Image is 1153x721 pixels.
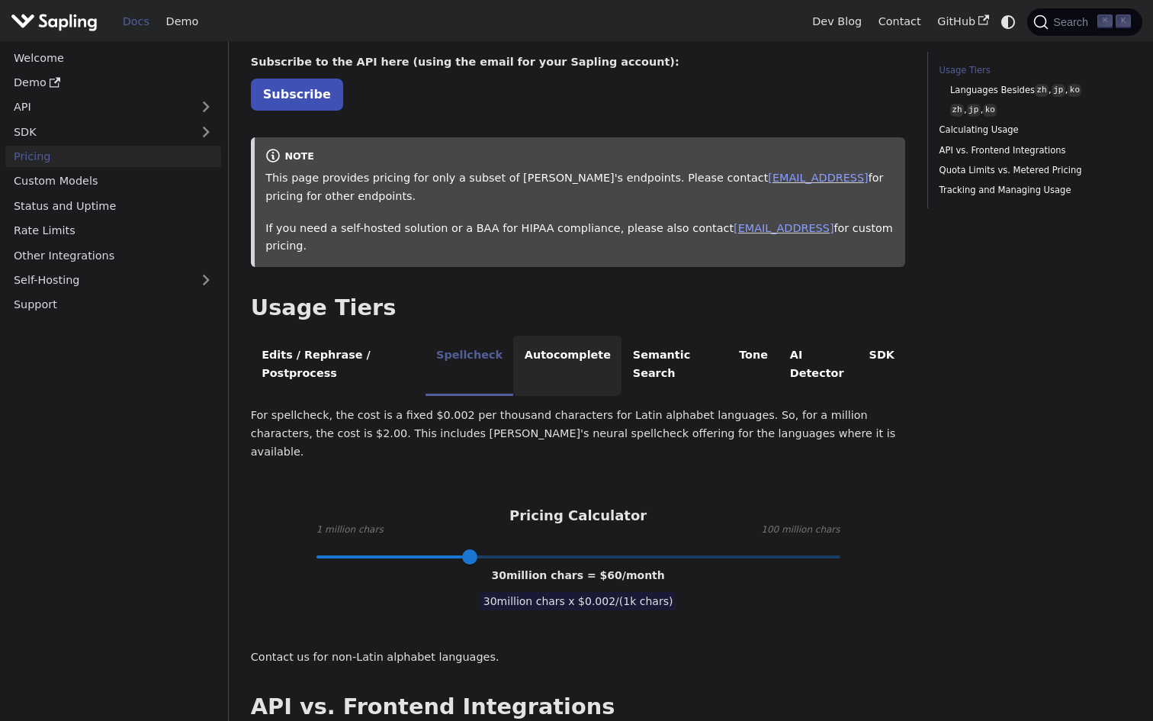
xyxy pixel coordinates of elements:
a: Custom Models [5,170,221,192]
a: Contact [870,10,930,34]
a: SDK [5,121,191,143]
a: Rate Limits [5,220,221,242]
li: Autocomplete [513,336,621,396]
button: Search (Command+K) [1027,8,1142,36]
p: For spellcheck, the cost is a fixed $0.002 per thousand characters for Latin alphabet languages. ... [251,407,906,461]
a: Quota Limits vs. Metered Pricing [939,163,1126,178]
button: Expand sidebar category 'SDK' [191,121,221,143]
span: 1 million chars [316,523,384,538]
a: Sapling.ai [11,11,103,33]
a: Pricing [5,146,221,168]
li: Spellcheck [426,336,514,396]
li: Edits / Rephrase / Postprocess [251,336,426,396]
code: zh [1035,84,1049,97]
a: Usage Tiers [939,63,1126,78]
a: Tracking and Managing Usage [939,183,1126,198]
strong: Subscribe to the API here (using the email for your Sapling account): [251,56,679,68]
button: Switch between dark and light mode (currently system mode) [997,11,1020,33]
h2: Usage Tiers [251,295,906,322]
a: Support [5,294,221,316]
img: Sapling.ai [11,11,98,33]
a: [EMAIL_ADDRESS] [734,222,833,234]
code: jp [1052,84,1065,97]
a: API vs. Frontend Integrations [939,143,1126,158]
kbd: ⌘ [1097,14,1113,28]
code: jp [967,104,981,117]
a: Self-Hosting [5,269,221,291]
p: Contact us for non-Latin alphabet languages. [251,649,906,667]
a: API [5,96,191,118]
div: note [265,148,894,166]
kbd: K [1116,14,1131,28]
span: 30 million chars = $ 60 /month [491,569,664,581]
a: Demo [158,10,207,34]
span: 30 million chars x $ 0.002 /(1k chars) [480,592,676,610]
li: Semantic Search [621,336,727,396]
code: ko [1068,84,1081,97]
a: Docs [114,10,158,34]
a: [EMAIL_ADDRESS] [768,172,868,184]
a: GitHub [929,10,997,34]
span: Search [1049,16,1097,28]
li: Tone [728,336,779,396]
h3: Pricing Calculator [509,507,647,525]
h2: API vs. Frontend Integrations [251,694,906,721]
p: This page provides pricing for only a subset of [PERSON_NAME]'s endpoints. Please contact for pri... [265,169,894,206]
a: zh,jp,ko [950,103,1120,117]
li: AI Detector [779,336,858,396]
a: Demo [5,72,221,94]
a: Other Integrations [5,244,221,266]
code: ko [983,104,997,117]
a: Status and Uptime [5,195,221,217]
p: If you need a self-hosted solution or a BAA for HIPAA compliance, please also contact for custom ... [265,220,894,256]
a: Calculating Usage [939,123,1126,137]
code: zh [950,104,964,117]
a: Languages Besideszh,jp,ko [950,83,1120,98]
li: SDK [858,336,905,396]
a: Welcome [5,47,221,69]
a: Dev Blog [804,10,869,34]
a: Subscribe [251,79,343,110]
button: Expand sidebar category 'API' [191,96,221,118]
span: 100 million chars [761,523,840,538]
